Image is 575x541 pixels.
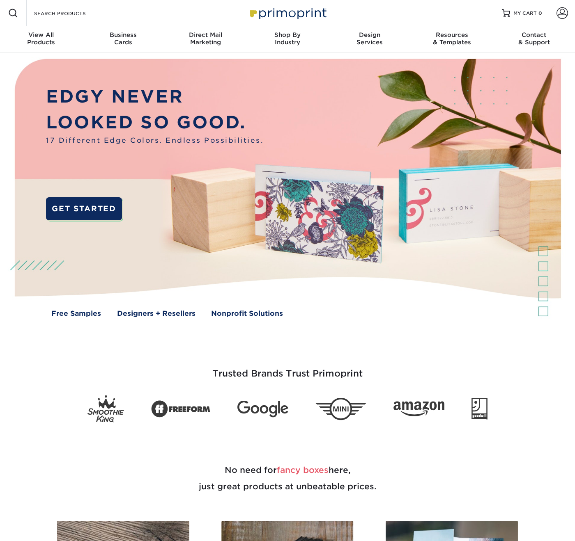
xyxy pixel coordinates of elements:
a: DesignServices [329,26,411,53]
a: Nonprofit Solutions [211,308,283,319]
div: Cards [82,31,164,46]
div: & Templates [411,31,493,46]
p: LOOKED SO GOOD. [46,110,264,135]
span: Business [82,31,164,39]
h2: No need for here, just great products at unbeatable prices. [47,442,528,514]
img: Smoothie King [87,395,124,423]
span: 17 Different Edge Colors. Endless Possibilities. [46,135,264,146]
span: MY CART [513,10,537,17]
img: Amazon [393,401,444,417]
a: Contact& Support [493,26,575,53]
span: 0 [538,10,542,16]
h3: Trusted Brands Trust Primoprint [47,349,528,389]
a: Designers + Resellers [117,308,195,319]
a: Free Samples [51,308,101,319]
a: Resources& Templates [411,26,493,53]
span: fancy boxes [277,465,329,475]
img: Google [237,400,288,417]
a: Shop ByIndustry [246,26,329,53]
img: Primoprint [246,4,329,22]
input: SEARCH PRODUCTS..... [33,8,113,18]
span: Resources [411,31,493,39]
div: Marketing [164,31,246,46]
img: Freeform [151,396,210,422]
img: Goodwill [471,398,488,420]
span: Direct Mail [164,31,246,39]
a: Direct MailMarketing [164,26,246,53]
div: & Support [493,31,575,46]
a: BusinessCards [82,26,164,53]
span: Design [329,31,411,39]
span: Shop By [246,31,329,39]
div: Services [329,31,411,46]
p: EDGY NEVER [46,84,264,110]
div: Industry [246,31,329,46]
span: Contact [493,31,575,39]
img: Mini [315,397,366,420]
a: GET STARTED [46,197,122,220]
